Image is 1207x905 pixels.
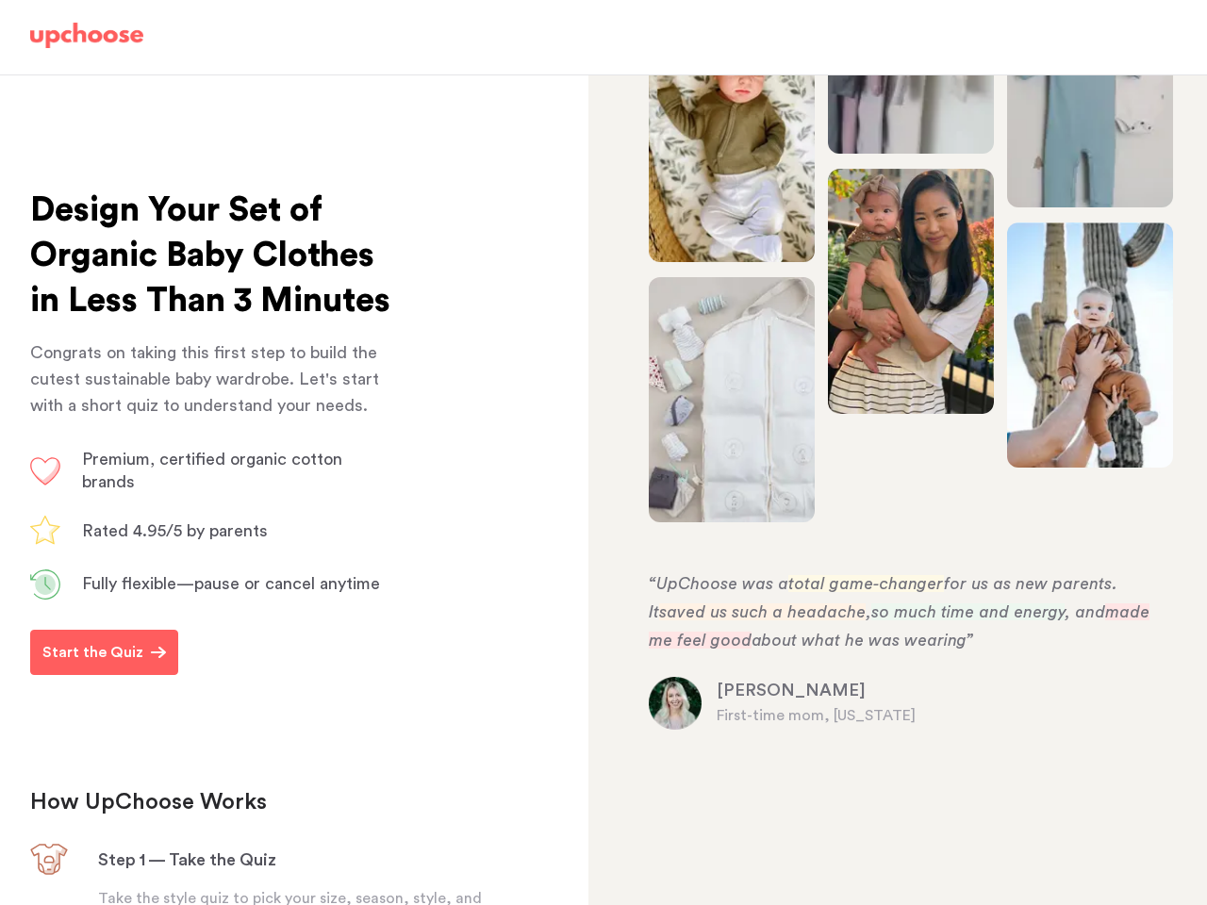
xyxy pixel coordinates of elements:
[30,516,60,545] img: Overall rating 4.9
[30,569,60,600] img: Less than 5 minutes spent
[98,849,490,872] h3: Step 1 — Take the Quiz
[717,704,1166,727] p: First-time mom, [US_STATE]
[82,451,342,490] span: Premium, certified organic cotton brands
[30,844,68,876] img: Step 1 — Design your set
[30,630,178,675] button: Start the Quiz
[1065,603,1105,620] span: , and
[649,575,788,592] span: “UpChoose was a
[30,23,143,58] a: UpChoose
[82,522,268,539] span: Rated 4.95/5 by parents
[752,632,973,649] span: about what he was wearing”
[30,788,490,818] h2: How UpChoose Works
[30,339,392,419] p: Congrats on taking this first step to build the cutest sustainable baby wardrobe. Let's start wit...
[649,677,702,730] img: Kylie U.
[659,603,866,620] span: saved us such a headache
[649,277,815,522] img: A mother holding her baby in her arms
[788,575,944,592] span: total game-changer
[30,457,60,485] img: Heart
[1007,222,1173,468] img: A mother and her baby boy smiling at the cameraa
[866,603,871,620] span: ,
[42,641,143,664] p: Start the Quiz
[82,575,380,592] span: Fully flexible—pause or cancel anytime
[828,169,994,414] img: A mother holding her daughter in her arms in a garden, smiling at the camera
[649,17,815,262] img: A woman laying down with her newborn baby and smiling
[30,193,390,318] span: Design Your Set of Organic Baby Clothes in Less Than 3 Minutes
[30,23,143,49] img: UpChoose
[871,603,1065,620] span: so much time and energy
[717,680,1166,702] p: [PERSON_NAME]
